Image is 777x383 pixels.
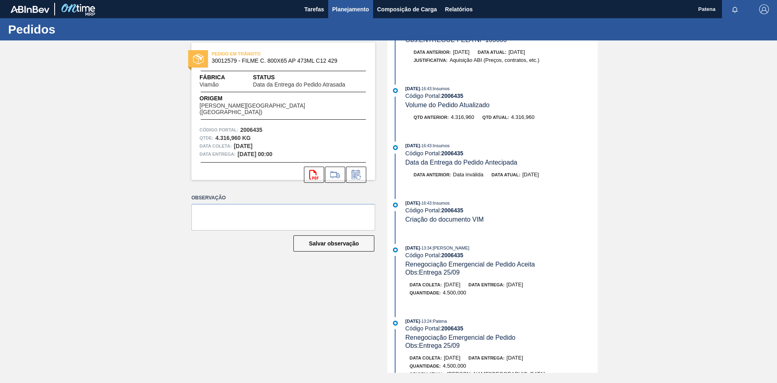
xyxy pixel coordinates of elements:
span: Volume do Pedido Atualizado [405,102,490,108]
span: Renegociação Emergencial de Pedido Aceita [405,261,535,268]
img: atual [393,145,398,150]
span: : Insumos [431,86,450,91]
img: atual [393,321,398,326]
span: 30012579 - FILME C. 800X65 AP 473ML C12 429 [212,58,359,64]
span: PEDIDO EM TRÂNSITO [212,50,325,58]
img: Logout [759,4,769,14]
span: Justificativa: [414,58,448,63]
span: Data anterior: [414,50,451,55]
img: atual [393,248,398,252]
span: - 16:43 [420,87,431,91]
span: Planejamento [332,4,369,14]
strong: 2006435 [441,252,463,258]
div: Abrir arquivo PDF [304,167,324,183]
span: - 13:34 [420,246,431,250]
label: Observação [191,192,375,204]
span: Código Portal: [200,126,238,134]
div: Ir para Composição de Carga [325,167,345,183]
span: Data inválida [453,171,483,178]
span: Data coleta: [410,282,442,287]
strong: 2006435 [441,150,463,157]
span: 4.316,960 [511,114,535,120]
span: 4.316,960 [451,114,474,120]
span: Data atual: [478,50,506,55]
div: Código Portal: [405,150,598,157]
span: Origem Atual: [410,372,445,377]
strong: [DATE] 00:00 [238,151,272,157]
span: [DATE] [405,201,420,205]
strong: 4.316,960 KG [215,135,251,141]
div: Informar alteração no pedido [346,167,366,183]
span: Data da Entrega do Pedido Atrasada [253,82,345,88]
strong: 2006435 [441,325,463,332]
span: Quantidade : [410,364,441,368]
span: [DATE] [405,143,420,148]
strong: 2006435 [441,207,463,214]
strong: 2006435 [441,93,463,99]
span: Tarefas [304,4,324,14]
span: 4.500,000 [443,290,466,296]
span: [DATE] [444,281,461,288]
span: Criação do documento VIM [405,216,484,223]
div: Código Portal: [405,252,598,258]
span: [DATE] [405,319,420,324]
span: Data da Entrega do Pedido Antecipada [405,159,518,166]
span: : Patena [431,319,447,324]
span: Data anterior: [414,172,451,177]
span: Relatórios [445,4,473,14]
span: Data entrega: [469,282,505,287]
img: TNhmsLtSVTkK8tSr43FrP2fwEKptu5GPRR3wAAAABJRU5ErkJggg== [11,6,49,13]
img: atual [393,203,398,207]
img: atual [393,88,398,93]
img: status [193,54,204,64]
span: Aquisição ABI (Preços, contratos, etc.) [450,57,539,63]
button: Salvar observação [293,235,374,252]
span: [DATE] [507,355,523,361]
span: 4.500,000 [443,363,466,369]
span: [DATE] [405,86,420,91]
div: Código Portal: [405,93,598,99]
span: Obs: Entrega 25/09 [405,269,460,276]
span: Composição de Carga [377,4,437,14]
span: Qtd atual: [482,115,509,120]
span: Origem [200,94,367,103]
div: Código Portal: [405,325,598,332]
span: Data entrega: [200,150,236,158]
span: Renegociação Emergencial de Pedido [405,334,516,341]
span: : Insumos [431,201,450,205]
span: : [PERSON_NAME] [431,245,469,250]
span: Quantidade : [410,290,441,295]
span: Data coleta: [410,355,442,360]
span: Viamão [200,82,219,88]
span: [DATE] [508,49,525,55]
span: Data coleta: [200,142,232,150]
button: Notificações [722,4,748,15]
span: - 16:43 [420,144,431,148]
h1: Pedidos [8,25,152,34]
span: [PERSON_NAME][GEOGRAPHIC_DATA] ([GEOGRAPHIC_DATA]) [200,103,367,115]
span: [DATE] [522,171,539,178]
span: : Insumos [431,143,450,148]
div: Código Portal: [405,207,598,214]
span: Obs: Entrega 25/09 [405,342,460,349]
span: - 16:43 [420,201,431,205]
span: Fábrica [200,73,244,82]
span: Qtde : [200,134,213,142]
span: [DATE] [507,281,523,288]
span: Qtd anterior: [414,115,449,120]
span: Data atual: [491,172,520,177]
strong: 2006435 [240,127,263,133]
strong: [DATE] [234,143,253,149]
span: - 13:24 [420,319,431,324]
span: [DATE] [405,245,420,250]
span: [DATE] [444,355,461,361]
span: Data entrega: [469,355,505,360]
span: [DATE] [453,49,469,55]
span: Status [253,73,367,82]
